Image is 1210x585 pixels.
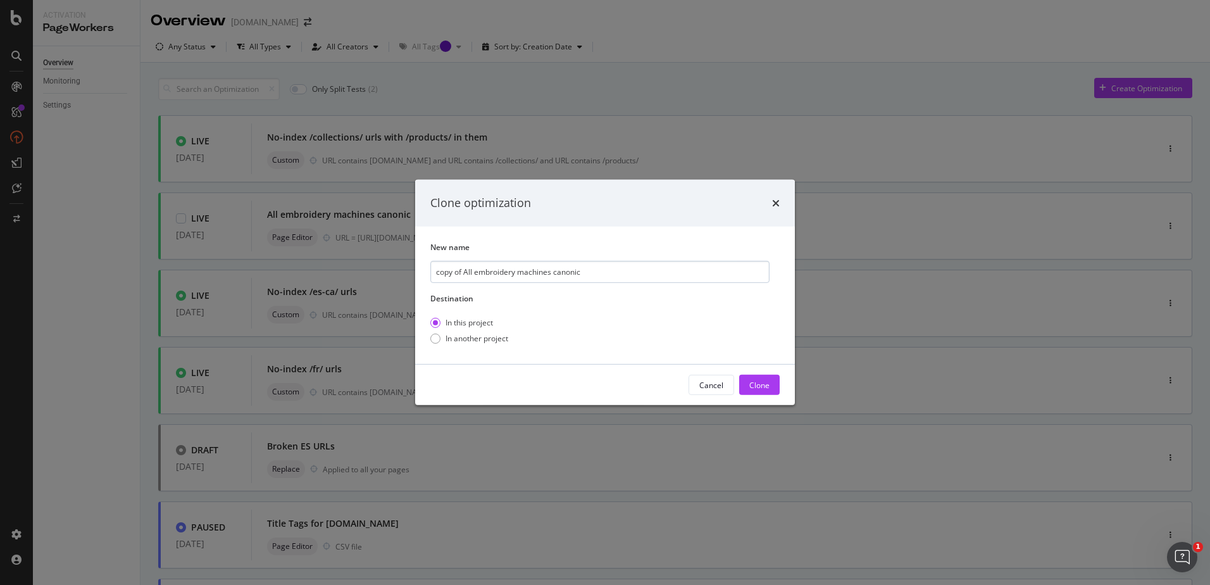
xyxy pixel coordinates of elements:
[430,242,770,253] label: New name
[699,380,723,391] div: Cancel
[446,333,508,344] div: In another project
[1193,542,1203,552] span: 1
[689,375,734,395] button: Cancel
[430,195,531,211] div: Clone optimization
[430,317,508,328] div: In this project
[749,380,770,391] div: Clone
[1167,542,1197,572] iframe: Intercom live chat
[430,333,508,344] div: In another project
[446,317,493,328] div: In this project
[415,180,795,405] div: modal
[739,375,780,395] button: Clone
[772,195,780,211] div: times
[430,293,770,304] label: Destination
